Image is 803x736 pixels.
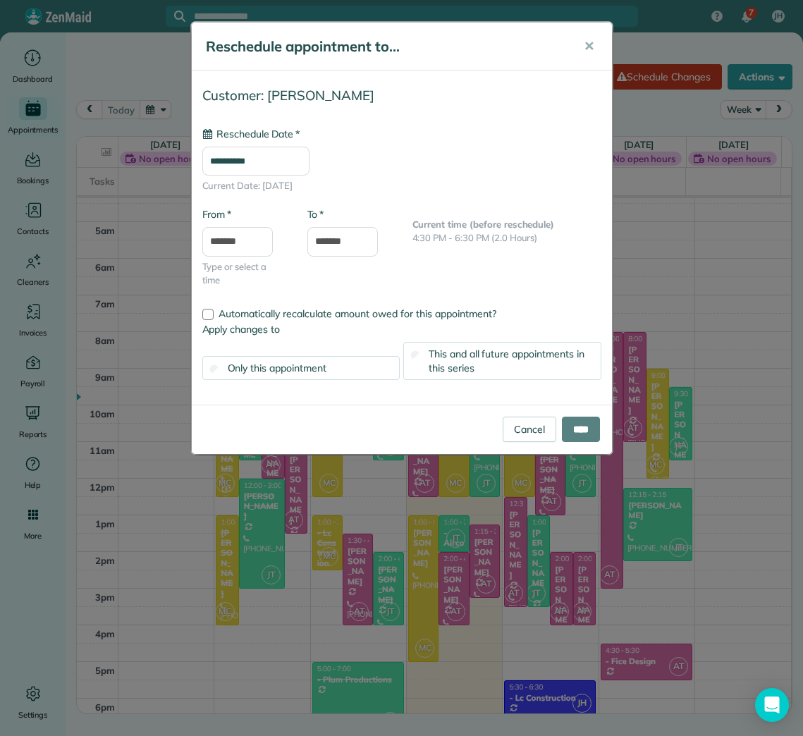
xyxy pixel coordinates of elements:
[429,348,584,374] span: This and all future appointments in this series
[755,688,789,722] div: Open Intercom Messenger
[228,362,326,374] span: Only this appointment
[584,38,594,54] span: ✕
[412,219,555,230] b: Current time (before reschedule)
[209,364,219,374] input: Only this appointment
[503,417,556,442] a: Cancel
[202,179,601,193] span: Current Date: [DATE]
[202,207,231,221] label: From
[411,350,420,360] input: This and all future appointments in this series
[307,207,324,221] label: To
[412,231,601,245] p: 4:30 PM - 6:30 PM (2.0 Hours)
[202,260,286,288] span: Type or select a time
[202,127,300,141] label: Reschedule Date
[202,88,601,103] h4: Customer: [PERSON_NAME]
[202,322,601,336] label: Apply changes to
[206,37,564,56] h5: Reschedule appointment to...
[219,307,496,320] span: Automatically recalculate amount owed for this appointment?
